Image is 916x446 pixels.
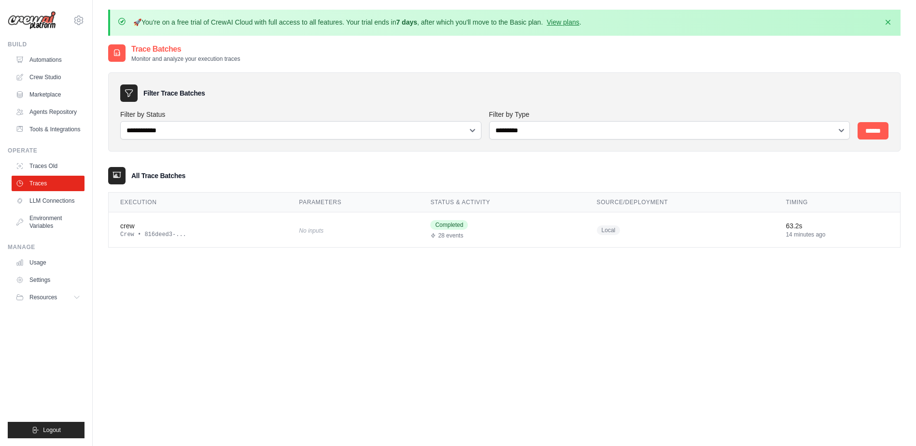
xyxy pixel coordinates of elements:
span: Logout [43,426,61,434]
a: Tools & Integrations [12,122,85,137]
span: Completed [430,220,468,230]
th: Parameters [287,193,419,212]
span: Resources [29,293,57,301]
label: Filter by Status [120,110,481,119]
div: 63.2s [786,221,888,231]
h3: All Trace Batches [131,171,185,181]
div: 14 minutes ago [786,231,888,238]
th: Source/Deployment [585,193,775,212]
button: Logout [8,422,85,438]
a: Crew Studio [12,70,85,85]
a: Traces [12,176,85,191]
th: Execution [109,193,287,212]
span: No inputs [299,227,324,234]
a: Settings [12,272,85,288]
a: View plans [547,18,579,26]
th: Status & Activity [419,193,585,212]
button: Resources [12,290,85,305]
th: Timing [774,193,900,212]
a: Usage [12,255,85,270]
a: Automations [12,52,85,68]
a: Agents Repository [12,104,85,120]
tr: View details for crew execution [109,212,900,248]
a: Traces Old [12,158,85,174]
div: No inputs [299,223,407,237]
div: Build [8,41,85,48]
img: Logo [8,11,56,30]
h2: Trace Batches [131,43,240,55]
span: Local [597,225,620,235]
p: Monitor and analyze your execution traces [131,55,240,63]
strong: 7 days [396,18,417,26]
a: LLM Connections [12,193,85,209]
strong: 🚀 [133,18,141,26]
p: You're on a free trial of CrewAI Cloud with full access to all features. Your trial ends in , aft... [133,17,581,27]
div: Manage [8,243,85,251]
h3: Filter Trace Batches [143,88,205,98]
div: crew [120,221,276,231]
a: Environment Variables [12,210,85,234]
span: 28 events [438,232,463,239]
div: Operate [8,147,85,154]
div: Crew • 816deed3-... [120,231,276,238]
a: Marketplace [12,87,85,102]
label: Filter by Type [489,110,850,119]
